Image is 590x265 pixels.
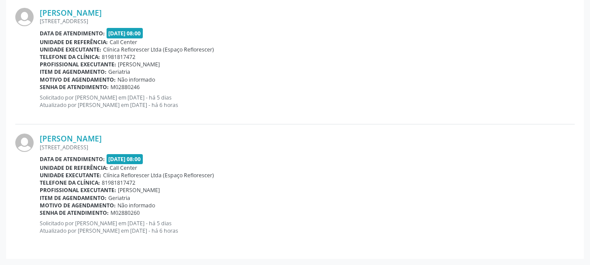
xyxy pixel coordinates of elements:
b: Data de atendimento: [40,155,105,163]
span: [PERSON_NAME] [118,186,160,194]
p: Solicitado por [PERSON_NAME] em [DATE] - há 5 dias Atualizado por [PERSON_NAME] em [DATE] - há 6 ... [40,220,575,234]
span: Não informado [117,202,155,209]
b: Unidade de referência: [40,38,108,46]
b: Motivo de agendamento: [40,202,116,209]
span: [DATE] 08:00 [107,154,143,164]
b: Telefone da clínica: [40,179,100,186]
b: Unidade executante: [40,46,101,53]
span: Clínica Reflorescer Ltda (Espaço Reflorescer) [103,172,214,179]
span: 81981817472 [102,179,135,186]
b: Senha de atendimento: [40,209,109,217]
b: Data de atendimento: [40,30,105,37]
span: Geriatria [108,68,130,76]
div: [STREET_ADDRESS] [40,144,575,151]
b: Telefone da clínica: [40,53,100,61]
span: Clínica Reflorescer Ltda (Espaço Reflorescer) [103,46,214,53]
span: Call Center [110,38,137,46]
span: Call Center [110,164,137,172]
b: Profissional executante: [40,186,116,194]
b: Profissional executante: [40,61,116,68]
b: Unidade de referência: [40,164,108,172]
p: Solicitado por [PERSON_NAME] em [DATE] - há 5 dias Atualizado por [PERSON_NAME] em [DATE] - há 6 ... [40,94,575,109]
b: Unidade executante: [40,172,101,179]
a: [PERSON_NAME] [40,134,102,143]
b: Motivo de agendamento: [40,76,116,83]
img: img [15,134,34,152]
b: Senha de atendimento: [40,83,109,91]
img: img [15,8,34,26]
a: [PERSON_NAME] [40,8,102,17]
span: [PERSON_NAME] [118,61,160,68]
span: [DATE] 08:00 [107,28,143,38]
b: Item de agendamento: [40,194,107,202]
span: M02880260 [110,209,140,217]
b: Item de agendamento: [40,68,107,76]
span: Geriatria [108,194,130,202]
span: M02880246 [110,83,140,91]
span: Não informado [117,76,155,83]
div: [STREET_ADDRESS] [40,17,575,25]
span: 81981817472 [102,53,135,61]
